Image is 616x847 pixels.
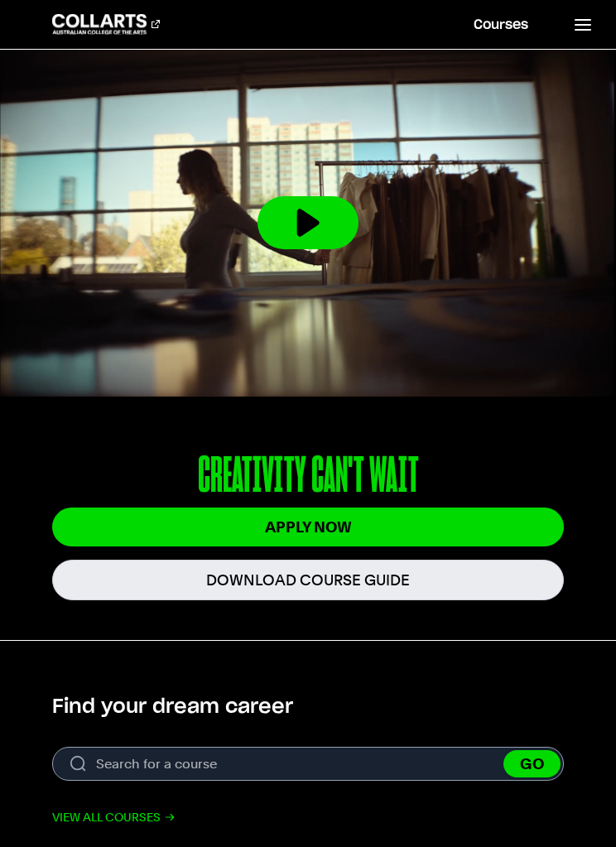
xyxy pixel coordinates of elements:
[52,450,564,504] p: CREATIVITY CAN'T WAIT
[52,508,564,546] a: Apply Now
[52,560,564,600] a: Download Course Guide
[52,807,176,827] a: View all courses
[52,694,293,720] h2: Find your dream career
[52,747,564,781] form: Search
[503,750,561,777] button: GO
[52,747,564,781] input: Search for a course
[52,14,160,34] div: Go to homepage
